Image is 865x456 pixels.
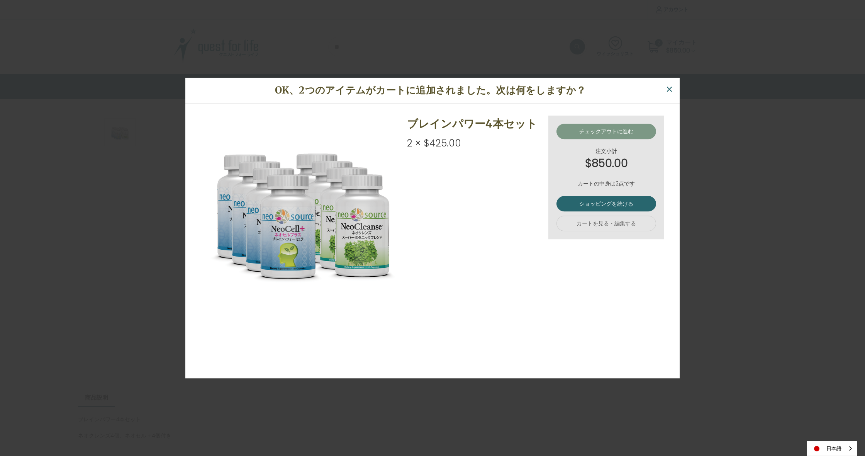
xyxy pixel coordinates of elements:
p: カートの中身は2点です [556,180,656,188]
a: ショッピングを続ける [556,196,656,211]
a: チェックアウトに進む [556,124,656,139]
div: 2 × $425.00 [407,136,540,151]
strong: $850.00 [556,155,656,172]
img: ブレインパワー4本セット [209,116,399,306]
span: × [666,81,673,98]
div: Language [807,441,857,456]
div: 注文小計 [556,147,656,172]
aside: Language selected: 日本語 [807,441,857,456]
a: 日本語 [807,441,857,456]
a: カートを見る・編集する [556,216,656,231]
h2: ブレインパワー4本セット [407,116,540,132]
h1: OK、2つのアイテムがカートに追加されました。次は何をしますか？ [198,83,663,98]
